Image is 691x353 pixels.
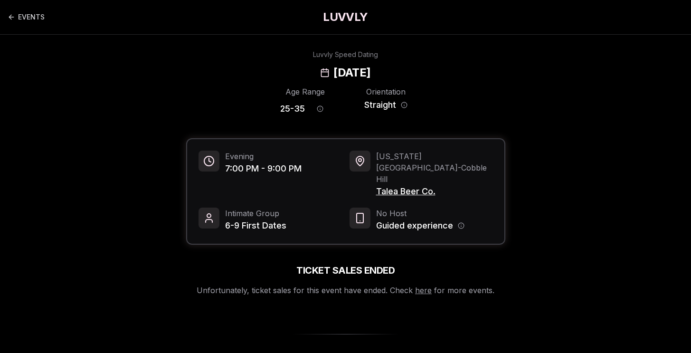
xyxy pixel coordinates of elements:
[225,208,286,219] span: Intimate Group
[310,98,331,119] button: Age range information
[225,151,302,162] span: Evening
[376,208,464,219] span: No Host
[8,8,45,27] a: Back to events
[280,86,331,97] div: Age Range
[458,222,464,229] button: Host information
[401,102,407,108] button: Orientation information
[376,151,493,185] span: [US_STATE][GEOGRAPHIC_DATA] - Cobble Hill
[225,219,286,232] span: 6-9 First Dates
[323,10,368,25] a: LUVVLY
[197,285,494,296] p: Unfortunately, ticket sales for this event have ended. Check for more events.
[280,102,305,115] span: 25 - 35
[361,86,411,97] div: Orientation
[296,264,395,277] h2: Ticket Sales Ended
[415,286,432,295] a: here
[313,50,378,59] div: Luvvly Speed Dating
[364,98,396,112] span: Straight
[376,219,453,232] span: Guided experience
[376,185,493,198] span: Talea Beer Co.
[333,65,370,80] h2: [DATE]
[225,162,302,175] span: 7:00 PM - 9:00 PM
